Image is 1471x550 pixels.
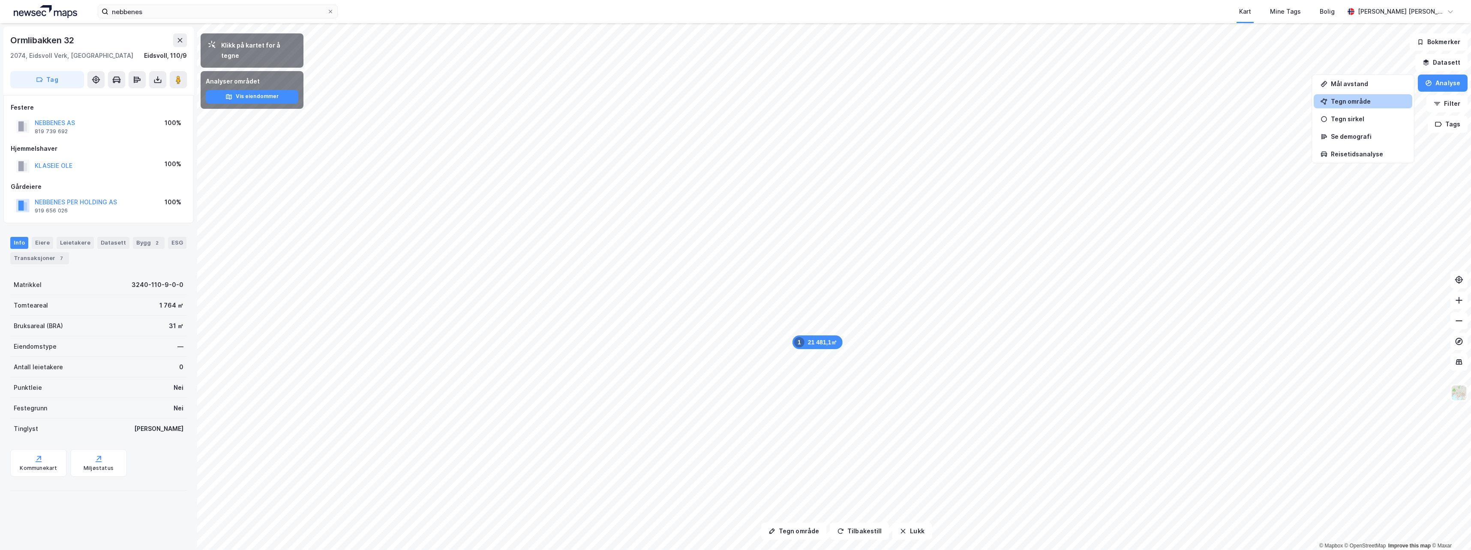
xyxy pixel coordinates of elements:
[14,383,42,393] div: Punktleie
[1331,150,1405,158] div: Reisetidsanalyse
[1451,385,1467,401] img: Z
[1410,33,1468,51] button: Bokmerker
[1319,543,1343,549] a: Mapbox
[134,424,183,434] div: [PERSON_NAME]
[168,237,186,249] div: ESG
[1345,543,1386,549] a: OpenStreetMap
[1320,6,1335,17] div: Bolig
[794,337,805,347] div: 1
[10,71,84,88] button: Tag
[1358,6,1444,17] div: [PERSON_NAME] [PERSON_NAME]
[57,254,66,263] div: 7
[14,300,48,311] div: Tomteareal
[761,523,826,540] button: Tegn område
[1388,543,1431,549] a: Improve this map
[1270,6,1301,17] div: Mine Tags
[1415,54,1468,71] button: Datasett
[11,143,186,154] div: Hjemmelshaver
[10,33,76,47] div: Ormlibakken 32
[179,362,183,372] div: 0
[133,237,165,249] div: Bygg
[20,465,57,472] div: Kommunekart
[57,237,94,249] div: Leietakere
[165,159,181,169] div: 100%
[14,341,57,352] div: Eiendomstype
[10,237,28,249] div: Info
[177,341,183,352] div: —
[35,207,68,214] div: 919 656 026
[1239,6,1251,17] div: Kart
[14,321,63,331] div: Bruksareal (BRA)
[1428,116,1468,133] button: Tags
[32,237,53,249] div: Eiere
[84,465,114,472] div: Miljøstatus
[174,403,183,413] div: Nei
[165,197,181,207] div: 100%
[14,5,77,18] img: logo.a4113a55bc3d86da70a041830d287a7e.svg
[10,252,69,264] div: Transaksjoner
[1428,509,1471,550] iframe: Chat Widget
[14,362,63,372] div: Antall leietakere
[1331,80,1405,87] div: Mål avstand
[144,51,187,61] div: Eidsvoll, 110/9
[14,403,47,413] div: Festegrunn
[830,523,889,540] button: Tilbakestill
[1428,509,1471,550] div: Kontrollprogram for chat
[892,523,931,540] button: Lukk
[159,300,183,311] div: 1 764 ㎡
[11,182,186,192] div: Gårdeiere
[206,90,298,104] button: Vis eiendommer
[153,239,161,247] div: 2
[174,383,183,393] div: Nei
[35,128,68,135] div: 819 739 692
[1418,75,1468,92] button: Analyse
[108,5,327,18] input: Søk på adresse, matrikkel, gårdeiere, leietakere eller personer
[1331,115,1405,123] div: Tegn sirkel
[14,280,42,290] div: Matrikkel
[206,76,298,87] div: Analyser området
[1331,98,1405,105] div: Tegn område
[10,51,133,61] div: 2074, Eidsvoll Verk, [GEOGRAPHIC_DATA]
[1426,95,1468,112] button: Filter
[97,237,129,249] div: Datasett
[1331,133,1405,140] div: Se demografi
[169,321,183,331] div: 31 ㎡
[221,40,297,61] div: Klikk på kartet for å tegne
[132,280,183,290] div: 3240-110-9-0-0
[11,102,186,113] div: Festere
[793,335,843,349] div: Map marker
[14,424,38,434] div: Tinglyst
[165,118,181,128] div: 100%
